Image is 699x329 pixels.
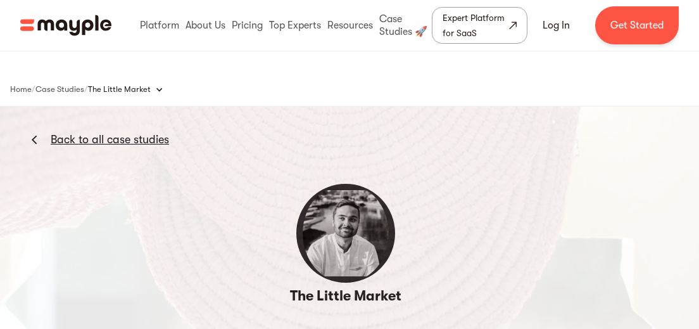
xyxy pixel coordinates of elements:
[10,82,32,97] a: Home
[443,10,507,41] div: Expert Platform for SaaS
[324,5,376,46] div: Resources
[595,6,679,44] a: Get Started
[35,82,84,97] a: Case Studies
[266,5,324,46] div: Top Experts
[88,83,151,96] div: The Little Market
[84,83,88,96] div: /
[51,132,169,147] a: Back to all case studies
[527,10,585,41] a: Log In
[20,13,111,37] img: Mayple logo
[88,77,176,102] div: The Little Market
[182,5,229,46] div: About Us
[32,83,35,96] div: /
[229,5,266,46] div: Pricing
[20,13,111,37] a: home
[137,5,182,46] div: Platform
[432,7,527,44] a: Expert Platform for SaaS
